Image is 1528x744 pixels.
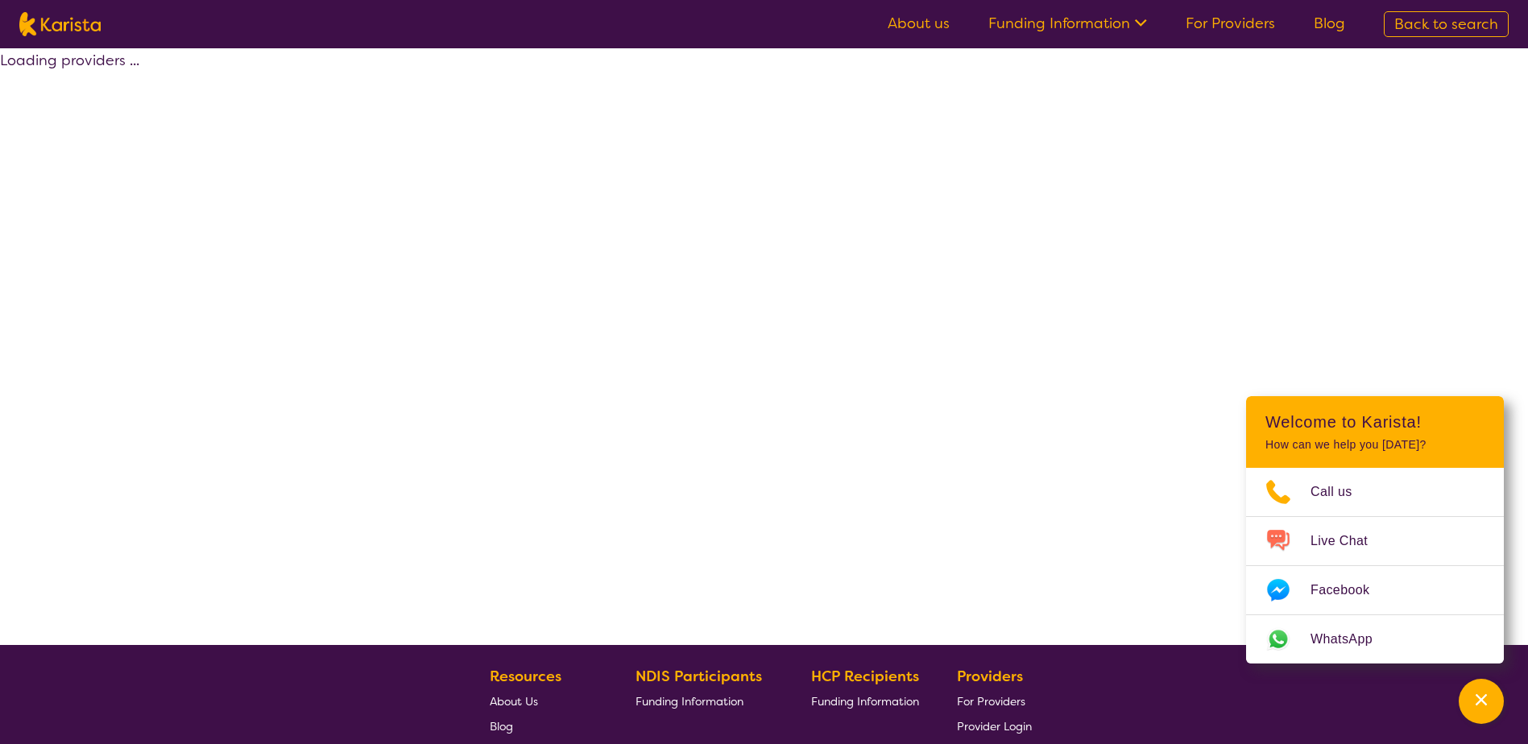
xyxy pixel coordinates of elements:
span: Facebook [1311,578,1389,602]
img: Karista logo [19,12,101,36]
a: For Providers [1186,14,1275,33]
span: Provider Login [957,719,1032,734]
a: About Us [490,688,598,713]
b: Resources [490,667,561,686]
a: About us [888,14,950,33]
ul: Choose channel [1246,468,1504,663]
span: Live Chat [1311,529,1387,553]
p: How can we help you [DATE]? [1265,438,1485,452]
a: Provider Login [957,713,1032,738]
b: NDIS Participants [636,667,762,686]
div: Channel Menu [1246,396,1504,663]
a: Blog [490,713,598,738]
span: About Us [490,694,538,709]
a: Funding Information [636,688,774,713]
span: Blog [490,719,513,734]
button: Channel Menu [1459,679,1504,724]
span: WhatsApp [1311,627,1392,651]
a: Funding Information [988,14,1147,33]
a: For Providers [957,688,1032,713]
b: Providers [957,667,1023,686]
span: Back to search [1394,14,1498,34]
span: Funding Information [636,694,743,709]
span: For Providers [957,694,1025,709]
span: Funding Information [811,694,919,709]
a: Blog [1314,14,1345,33]
b: HCP Recipients [811,667,919,686]
a: Back to search [1384,11,1509,37]
a: Funding Information [811,688,919,713]
span: Call us [1311,480,1372,504]
h2: Welcome to Karista! [1265,412,1485,432]
a: Web link opens in a new tab. [1246,615,1504,663]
